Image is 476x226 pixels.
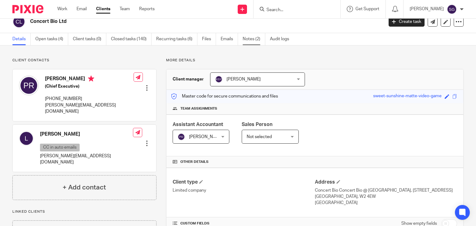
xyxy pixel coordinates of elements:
img: svg%3E [12,15,25,28]
a: Work [57,6,67,12]
i: Primary [88,76,94,82]
p: [GEOGRAPHIC_DATA], W2 4EW [315,193,457,200]
a: Open tasks (4) [35,33,68,45]
p: [PERSON_NAME][EMAIL_ADDRESS][DOMAIN_NAME] [45,102,134,115]
a: Notes (2) [243,33,265,45]
input: Search [266,7,322,13]
p: [PHONE_NUMBER] [45,96,134,102]
h4: Client type [173,179,315,185]
p: [GEOGRAPHIC_DATA] [315,200,457,206]
p: Concert Bio Concert Bio @ [GEOGRAPHIC_DATA], [STREET_ADDRESS] [315,187,457,193]
h3: Client manager [173,76,204,82]
img: svg%3E [19,131,34,146]
a: Clients [96,6,110,12]
img: Pixie [12,5,43,13]
a: Audit logs [270,33,294,45]
a: Reports [139,6,155,12]
p: Client contacts [12,58,156,63]
a: Client tasks (0) [73,33,106,45]
div: sweet-sunshine-matte-video-game [373,93,442,100]
a: Emails [221,33,238,45]
a: Files [202,33,216,45]
a: Create task [389,17,425,27]
a: Details [12,33,31,45]
h4: Address [315,179,457,185]
h4: + Add contact [63,183,106,192]
span: [PERSON_NAME] [227,77,261,81]
img: svg%3E [447,4,457,14]
h5: (Chief Executive) [45,83,134,89]
span: Sales Person [242,122,272,127]
span: Team assignments [180,106,217,111]
a: Closed tasks (140) [111,33,152,45]
span: Assistant Accountant [173,122,223,127]
a: Team [120,6,130,12]
p: Master code for secure communications and files [171,93,278,99]
h4: [PERSON_NAME] [45,76,134,83]
a: Recurring tasks (6) [156,33,197,45]
p: More details [166,58,464,63]
p: CC in auto emails [40,144,80,151]
img: svg%3E [19,76,39,95]
img: svg%3E [178,133,185,141]
span: Other details [180,159,209,164]
h4: CUSTOM FIELDS [173,221,315,226]
h4: [PERSON_NAME] [40,131,133,137]
span: [PERSON_NAME] [189,135,223,139]
h2: Concert Bio Ltd [30,18,310,25]
span: Get Support [355,7,379,11]
p: [PERSON_NAME][EMAIL_ADDRESS][DOMAIN_NAME] [40,153,133,166]
p: Linked clients [12,209,156,214]
p: Limited company [173,187,315,193]
span: Not selected [247,135,272,139]
a: Email [77,6,87,12]
p: [PERSON_NAME] [410,6,444,12]
img: svg%3E [215,76,223,83]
